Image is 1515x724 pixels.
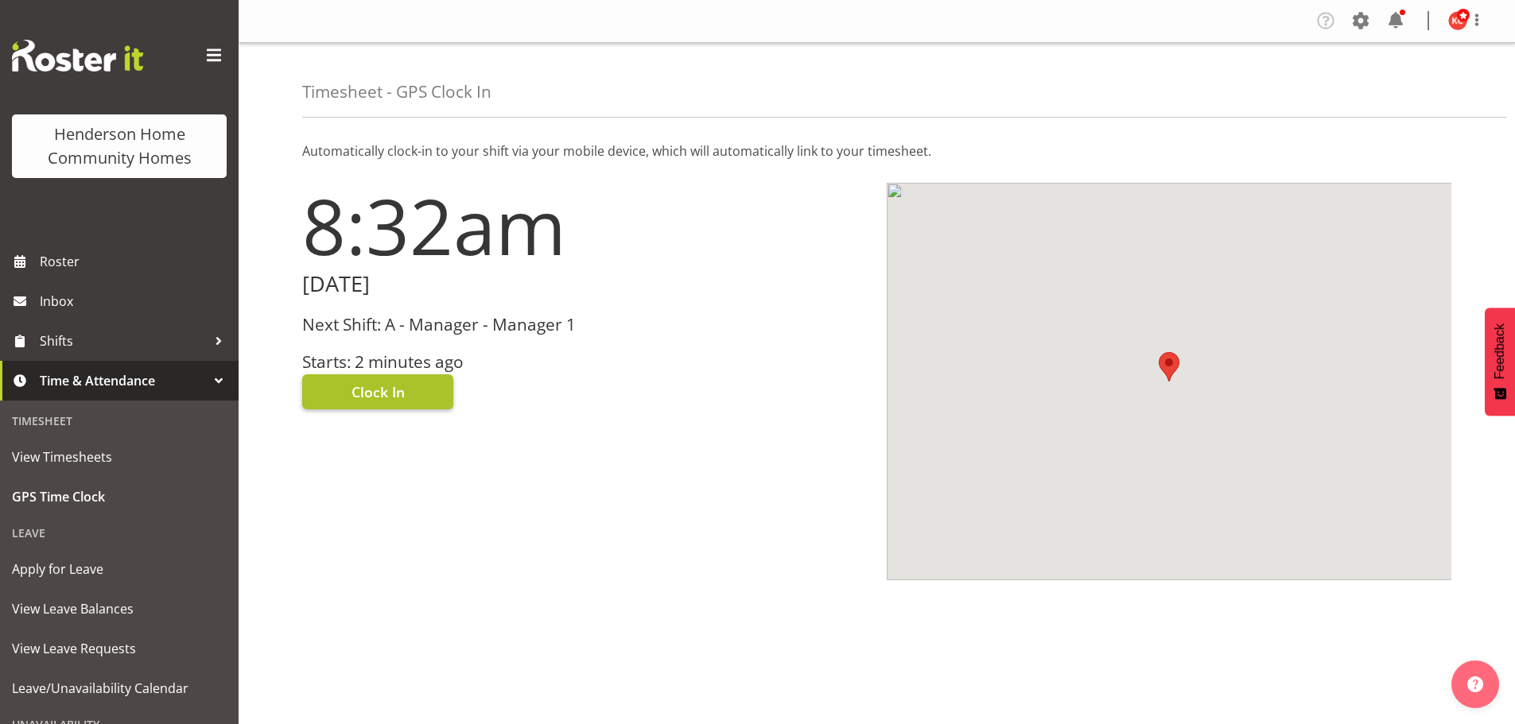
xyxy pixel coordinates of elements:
img: Rosterit website logo [12,40,143,72]
h3: Starts: 2 minutes ago [302,353,868,371]
span: Inbox [40,289,231,313]
p: Automatically clock-in to your shift via your mobile device, which will automatically link to you... [302,141,1451,161]
a: View Timesheets [4,437,235,477]
a: Leave/Unavailability Calendar [4,668,235,708]
img: kirsty-crossley8517.jpg [1448,11,1467,30]
h3: Next Shift: A - Manager - Manager 1 [302,316,868,334]
span: Shifts [40,329,207,353]
a: Apply for Leave [4,549,235,589]
a: GPS Time Clock [4,477,235,517]
button: Feedback - Show survey [1485,308,1515,416]
span: GPS Time Clock [12,485,227,509]
div: Leave [4,517,235,549]
h1: 8:32am [302,183,868,269]
span: View Leave Requests [12,637,227,660]
span: Roster [40,250,231,273]
span: Feedback [1493,323,1507,379]
a: View Leave Requests [4,629,235,668]
div: Henderson Home Community Homes [28,122,211,170]
span: Apply for Leave [12,557,227,581]
span: View Leave Balances [12,597,227,621]
h4: Timesheet - GPS Clock In [302,83,491,101]
button: Clock In [302,374,453,409]
span: Leave/Unavailability Calendar [12,676,227,700]
img: help-xxl-2.png [1467,676,1483,692]
span: Time & Attendance [40,369,207,393]
div: Timesheet [4,405,235,437]
span: Clock In [352,381,405,402]
h2: [DATE] [302,272,868,296]
a: View Leave Balances [4,589,235,629]
span: View Timesheets [12,445,227,469]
